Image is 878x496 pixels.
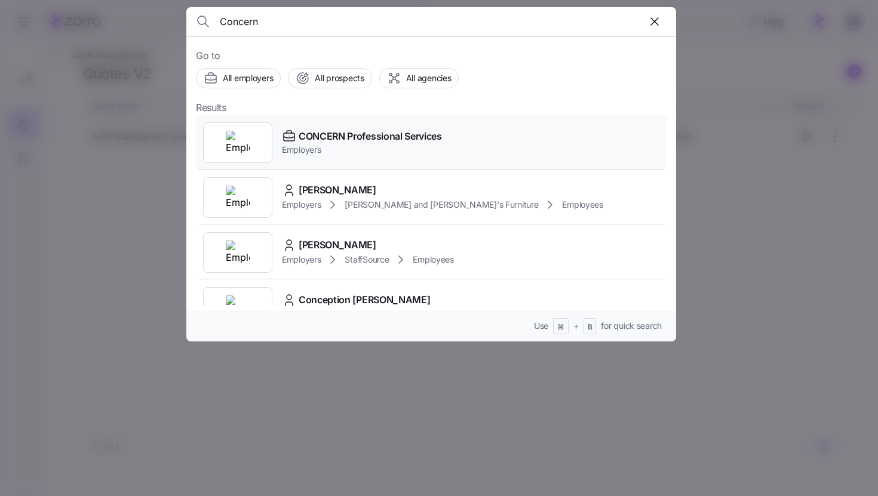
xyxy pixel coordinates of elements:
[588,322,593,332] span: B
[196,68,281,88] button: All employers
[299,183,376,198] span: [PERSON_NAME]
[299,292,430,307] span: Conception [PERSON_NAME]
[226,186,250,210] img: Employer logo
[226,241,250,264] img: Employer logo
[282,144,442,156] span: Employers
[226,131,250,155] img: Employer logo
[573,320,579,332] span: +
[288,68,372,88] button: All prospects
[223,72,273,84] span: All employers
[534,320,548,332] span: Use
[196,100,226,115] span: Results
[562,199,603,211] span: Employees
[226,295,250,319] img: Employer logo
[282,199,321,211] span: Employers
[196,48,667,63] span: Go to
[379,68,459,88] button: All agencies
[282,254,321,266] span: Employers
[299,238,376,252] span: [PERSON_NAME]
[557,322,564,332] span: ⌘
[413,254,453,266] span: Employees
[345,199,538,211] span: [PERSON_NAME] and [PERSON_NAME]'s Furniture
[345,254,389,266] span: StaffSource
[601,320,662,332] span: for quick search
[315,72,364,84] span: All prospects
[299,129,442,144] span: CONCERN Professional Services
[406,72,452,84] span: All agencies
